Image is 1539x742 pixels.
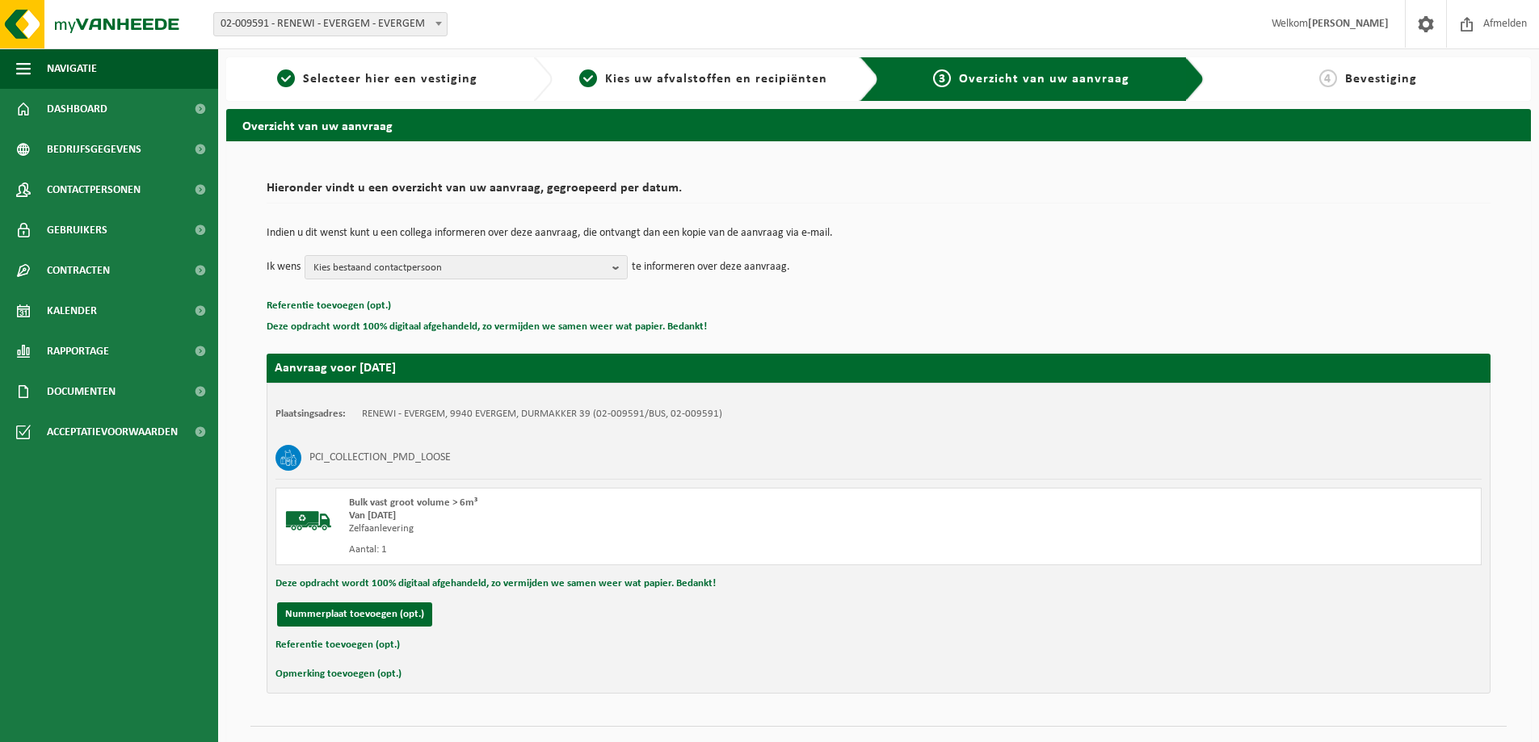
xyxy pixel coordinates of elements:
[47,250,110,291] span: Contracten
[47,89,107,129] span: Dashboard
[1308,18,1389,30] strong: [PERSON_NAME]
[267,228,1491,239] p: Indien u dit wenst kunt u een collega informeren over deze aanvraag, die ontvangt dan een kopie v...
[47,412,178,452] span: Acceptatievoorwaarden
[47,129,141,170] span: Bedrijfsgegevens
[309,445,451,471] h3: PCI_COLLECTION_PMD_LOOSE
[47,170,141,210] span: Contactpersonen
[275,573,716,594] button: Deze opdracht wordt 100% digitaal afgehandeld, zo vermijden we samen weer wat papier. Bedankt!
[561,69,847,89] a: 2Kies uw afvalstoffen en recipiënten
[313,256,606,280] span: Kies bestaand contactpersoon
[605,73,827,86] span: Kies uw afvalstoffen en recipiënten
[303,73,477,86] span: Selecteer hier een vestiging
[959,73,1129,86] span: Overzicht van uw aanvraag
[213,12,448,36] span: 02-009591 - RENEWI - EVERGEM - EVERGEM
[47,291,97,331] span: Kalender
[284,497,333,545] img: BL-SO-LV.png
[277,602,432,627] button: Nummerplaat toevoegen (opt.)
[47,210,107,250] span: Gebruikers
[267,296,391,317] button: Referentie toevoegen (opt.)
[275,664,402,685] button: Opmerking toevoegen (opt.)
[1319,69,1337,87] span: 4
[234,69,520,89] a: 1Selecteer hier een vestiging
[362,408,722,421] td: RENEWI - EVERGEM, 9940 EVERGEM, DURMAKKER 39 (02-009591/BUS, 02-009591)
[349,510,396,521] strong: Van [DATE]
[214,13,447,36] span: 02-009591 - RENEWI - EVERGEM - EVERGEM
[349,497,477,508] span: Bulk vast groot volume > 6m³
[275,409,346,419] strong: Plaatsingsadres:
[275,362,396,375] strong: Aanvraag voor [DATE]
[267,182,1491,203] h2: Hieronder vindt u een overzicht van uw aanvraag, gegroepeerd per datum.
[277,69,295,87] span: 1
[349,543,944,556] div: Aantal: 1
[267,255,301,279] p: Ik wens
[47,48,97,89] span: Navigatie
[1345,73,1417,86] span: Bevestiging
[47,371,116,412] span: Documenten
[933,69,951,87] span: 3
[632,255,790,279] p: te informeren over deze aanvraag.
[47,331,109,371] span: Rapportage
[275,635,400,656] button: Referentie toevoegen (opt.)
[267,317,707,337] button: Deze opdracht wordt 100% digitaal afgehandeld, zo vermijden we samen weer wat papier. Bedankt!
[226,109,1531,140] h2: Overzicht van uw aanvraag
[349,522,944,535] div: Zelfaanlevering
[305,255,628,279] button: Kies bestaand contactpersoon
[579,69,597,87] span: 2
